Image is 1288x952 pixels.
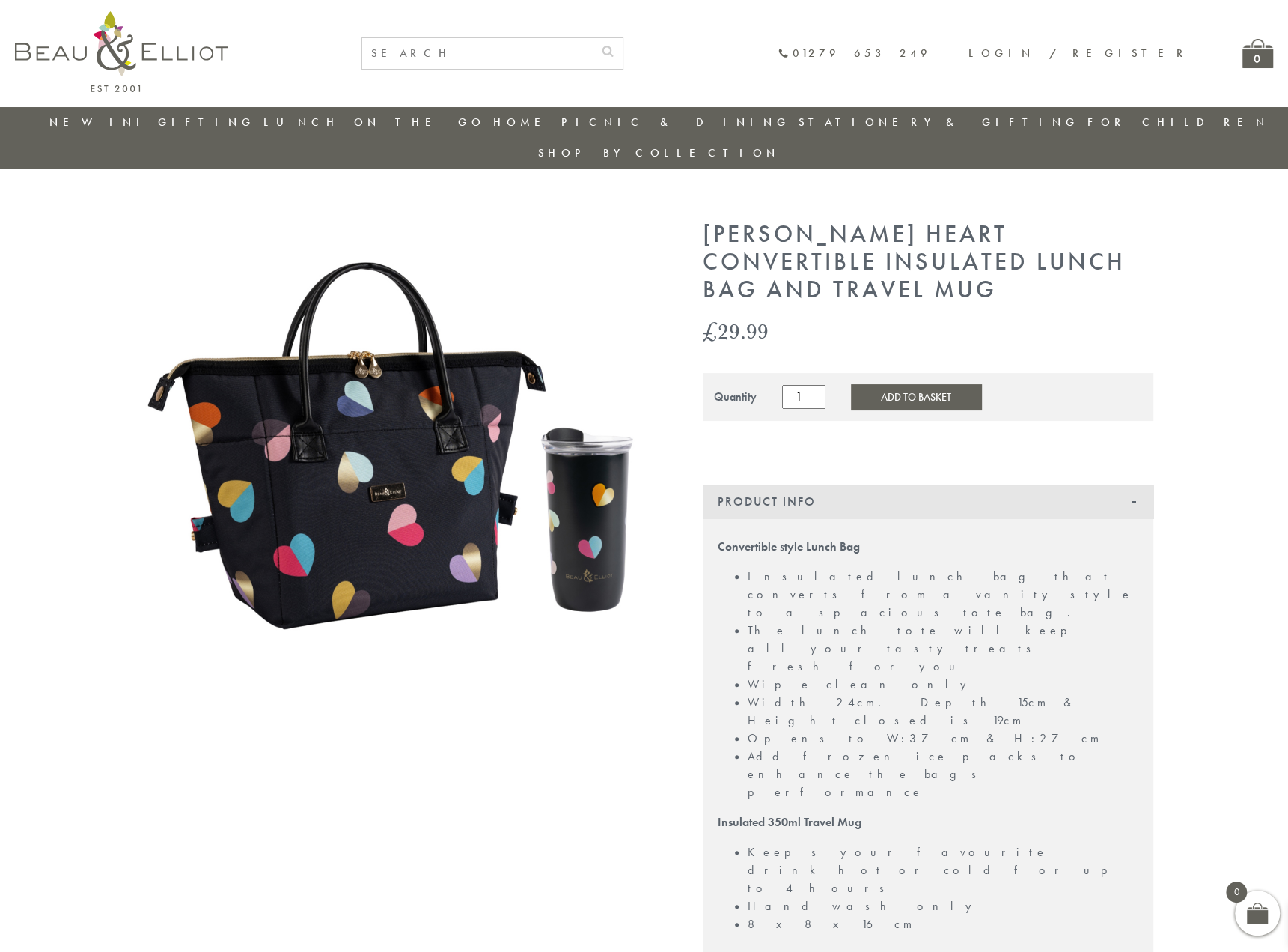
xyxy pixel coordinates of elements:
[493,115,553,130] a: Home
[851,384,981,410] button: Add to Basket
[748,622,1138,676] li: The lunch tote will keep all your tasty treats fresh for you
[718,814,861,830] strong: Insulated 350ml Travel Mug
[748,568,1138,622] li: Insulated lunch bag that converts from a vanity style to a spacious tote bag.
[703,485,1153,518] div: Product Info
[538,145,780,160] a: Shop by collection
[49,115,150,130] a: New in!
[1226,882,1247,903] span: 0
[748,915,1138,933] li: 8 x 8 x 16cm
[748,897,1138,915] li: Hand wash only
[703,315,769,346] bdi: 29.99
[158,115,255,130] a: Gifting
[748,676,1138,694] li: Wipe clean only
[700,430,1156,466] iframe: Secure express checkout frame
[263,115,485,130] a: Lunch On The Go
[561,115,790,130] a: Picnic & Dining
[718,539,860,554] strong: Convertible style Lunch Bag
[778,47,931,60] a: 01279 653 249
[362,38,593,69] input: SEARCH
[748,843,1138,897] li: Keeps your favourite drink hot or cold for up to 4 hours
[15,11,228,92] img: logo
[714,390,757,404] div: Quantity
[748,730,1138,748] li: Opens to W:37cm & H:27cm
[1087,115,1269,130] a: For Children
[968,46,1190,61] a: Login / Register
[782,385,825,409] input: Product quantity
[799,115,1079,130] a: Stationery & Gifting
[703,221,1153,303] h1: [PERSON_NAME] Heart Convertible Insulated Lunch Bag and Travel Mug
[1242,39,1273,68] a: 0
[135,221,659,647] img: Emily Heart Convertible Lunch Bag and Travel Mug
[703,315,718,346] span: £
[748,694,1138,730] li: Width 24cm. Depth 15cm & Height closed is 19cm
[748,748,1138,801] li: Add frozen ice packs to enhance the bags performance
